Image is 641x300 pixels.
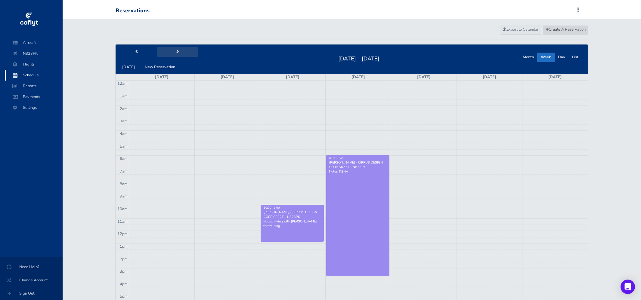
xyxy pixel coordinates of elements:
a: Create A Reservation [543,25,588,34]
span: 1am [120,93,128,99]
span: 1pm [120,244,128,249]
span: 6:00 - 3:45 [329,156,344,160]
span: Change Account [7,275,55,286]
span: 3pm [120,269,128,274]
span: 4am [120,131,128,136]
a: [DATE] [548,74,562,80]
span: Sign Out [7,288,55,299]
a: Export to Calendar [500,25,541,34]
span: Reports [11,81,57,91]
button: prev [116,47,157,57]
div: [PERSON_NAME] - CIRRUS DESIGN CORP SR22T - N823PK [329,160,386,169]
span: 4pm [120,281,128,287]
span: 12am [117,81,128,86]
div: [PERSON_NAME] - CIRRUS DESIGN CORP SR22T - N823PK [263,210,321,219]
span: Aircraft [11,37,57,48]
span: Create A Reservation [546,27,586,32]
span: 10am [117,206,128,212]
span: 7am [120,169,128,174]
span: Export to Calendar [503,27,539,32]
button: next [157,47,198,57]
span: Need Help? [7,262,55,272]
a: [DATE] [155,74,169,80]
span: 5am [120,144,128,149]
span: 3am [120,118,128,124]
button: Day [554,53,569,62]
a: [DATE] [483,74,496,80]
span: 11am [117,219,128,224]
a: [DATE] [221,74,234,80]
a: [DATE] [286,74,299,80]
div: Open Intercom Messenger [621,280,635,294]
span: 5pm [120,294,128,299]
span: 10:00 - 1:00 [264,206,280,210]
button: Week [537,53,555,62]
span: Payments [11,91,57,102]
button: [DATE] [119,63,138,72]
span: Flights [11,59,57,70]
span: N823PK [11,48,57,59]
div: Reservations [116,8,150,14]
button: New Reservation [141,63,179,72]
span: Settings [11,102,57,113]
button: Month [519,53,537,62]
span: 8am [120,181,128,187]
span: 9am [120,194,128,199]
img: coflyt logo [19,11,39,29]
p: Notes: Flying with [PERSON_NAME] for training [263,219,321,228]
span: 12pm [117,231,128,237]
a: [DATE] [417,74,431,80]
p: Notes: KSNA [329,169,386,174]
a: [DATE] [351,74,365,80]
button: List [568,53,582,62]
span: 2am [120,106,128,112]
span: 2pm [120,256,128,262]
h2: [DATE] – [DATE] [335,54,383,62]
span: 6am [120,156,128,161]
span: Schedule [11,70,57,81]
